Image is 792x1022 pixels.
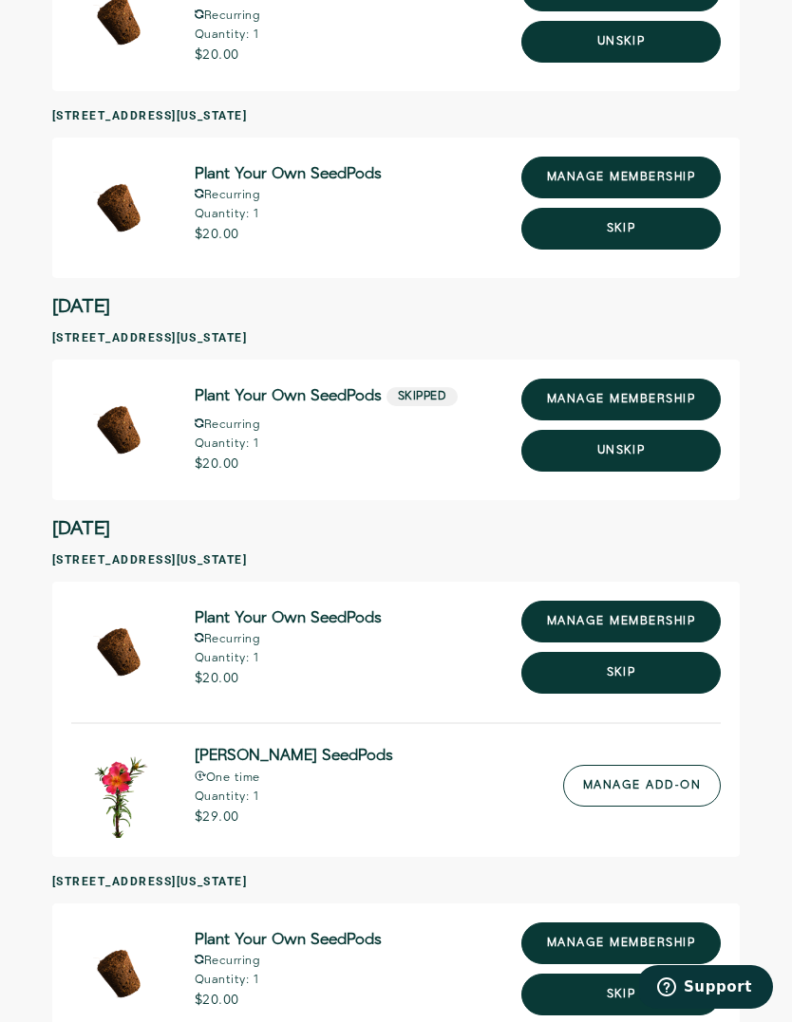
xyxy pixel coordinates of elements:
[52,519,740,538] h2: [DATE]
[521,601,721,642] a: manage membership
[521,922,721,964] a: manage membership
[71,926,166,1021] img: Plant Your Own SeedPods
[195,209,382,220] p: Quantity: 1
[71,160,166,255] img: Plant Your Own SeedPods
[521,21,721,63] button: Unskip
[563,765,721,807] a: Manage add-on
[195,418,462,431] p: Recurring
[195,791,393,803] p: Quantity: 1
[52,332,740,344] h3: [STREET_ADDRESS][US_STATE]
[195,457,462,471] p: $20.00
[195,228,382,241] p: $20.00
[639,965,773,1013] iframe: Opens a widget where you can find more information
[195,29,462,41] p: Quantity: 1
[195,955,382,967] p: Recurring
[195,934,382,947] span: Plant Your Own SeedPods
[195,9,462,22] p: Recurring
[195,771,393,784] p: One time
[195,653,382,664] p: Quantity: 1
[71,604,166,699] img: Plant Your Own SeedPods
[71,743,166,838] img: Moss Rose SeedPods
[521,379,721,420] a: manage membership
[195,189,382,201] p: Recurring
[195,672,382,685] p: $20.00
[195,612,382,625] span: Plant Your Own SeedPods
[52,297,740,316] h2: [DATE]
[195,750,393,763] span: [PERSON_NAME] SeedPods
[521,430,721,472] button: Unskip
[521,208,721,250] button: Skip
[195,438,462,450] p: Quantity: 1
[52,554,740,566] h3: [STREET_ADDRESS][US_STATE]
[521,652,721,694] button: Skip
[195,994,382,1007] p: $20.00
[52,110,740,121] h3: [STREET_ADDRESS][US_STATE]
[195,168,382,181] span: Plant Your Own SeedPods
[387,387,458,406] p: Skipped
[195,48,462,62] p: $20.00
[195,633,382,645] p: Recurring
[521,157,721,198] a: manage membership
[195,975,382,986] p: Quantity: 1
[195,390,382,403] span: Plant Your Own SeedPods
[52,876,740,887] h3: [STREET_ADDRESS][US_STATE]
[71,382,166,477] img: Plant Your Own SeedPods
[521,974,721,1015] button: Skip
[195,810,393,824] p: $29.00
